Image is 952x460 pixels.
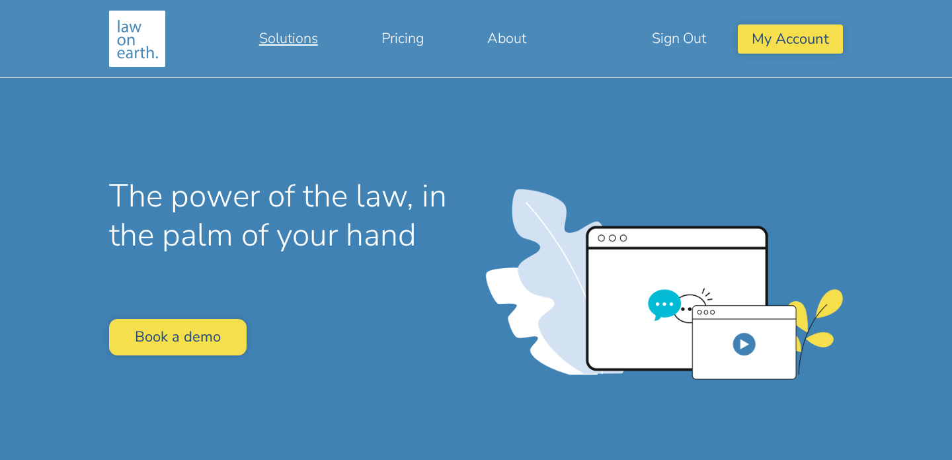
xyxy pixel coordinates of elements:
[109,11,165,67] img: Making legal services accessible to everyone, anywhere, anytime
[109,319,247,355] a: Book a demo
[227,23,350,54] a: Solutions
[350,23,456,54] a: Pricing
[486,189,843,380] img: user_interface.png
[456,23,558,54] a: About
[620,23,738,54] a: Sign Out
[738,24,843,53] button: My Account
[109,177,466,255] h1: The power of the law, in the palm of your hand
